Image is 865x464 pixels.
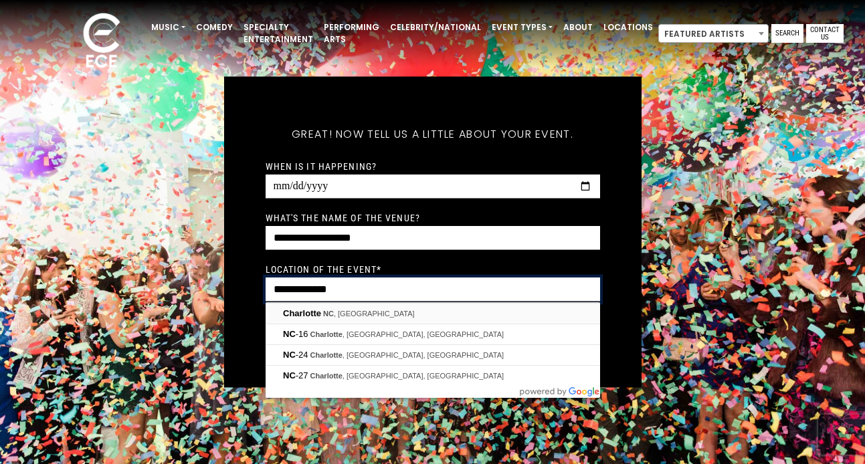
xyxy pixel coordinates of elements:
[385,16,486,39] a: Celebrity/National
[266,212,420,224] label: What's the name of the venue?
[283,370,310,380] span: -27
[310,351,504,359] span: , [GEOGRAPHIC_DATA], [GEOGRAPHIC_DATA]
[68,9,135,74] img: ece_new_logo_whitev2-1.png
[266,160,377,172] label: When is it happening?
[266,110,600,158] h5: Great! Now tell us a little about your event.
[310,372,504,380] span: , [GEOGRAPHIC_DATA], [GEOGRAPHIC_DATA]
[323,310,334,318] span: NC
[283,350,310,360] span: -24
[318,16,385,51] a: Performing Arts
[323,310,415,318] span: , [GEOGRAPHIC_DATA]
[771,24,803,43] a: Search
[659,25,768,43] span: Featured Artists
[310,372,343,380] span: Charlotte
[598,16,658,39] a: Locations
[283,329,296,339] span: NC
[486,16,558,39] a: Event Types
[658,24,769,43] span: Featured Artists
[283,350,296,360] span: NC
[191,16,238,39] a: Comedy
[283,370,296,380] span: NC
[310,330,504,338] span: , [GEOGRAPHIC_DATA], [GEOGRAPHIC_DATA]
[310,351,343,359] span: Charlotte
[283,329,310,339] span: -16
[238,16,318,51] a: Specialty Entertainment
[266,263,382,275] label: Location of the event
[310,330,343,338] span: Charlotte
[283,308,321,318] span: Charlotte
[558,16,598,39] a: About
[806,24,844,43] a: Contact Us
[146,16,191,39] a: Music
